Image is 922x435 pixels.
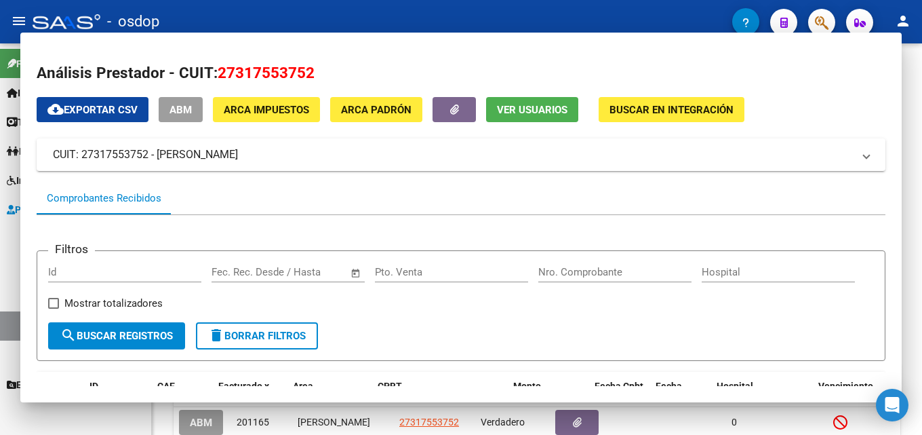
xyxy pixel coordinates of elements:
[237,417,269,428] span: 201165
[656,381,694,407] span: Fecha Recibido
[7,202,130,217] span: Prestadores / Proveedores
[711,372,813,432] datatable-header-cell: Hospital
[7,56,77,71] span: Firma Express
[650,372,711,432] datatable-header-cell: Fecha Recibido
[208,327,224,343] mat-icon: delete
[279,266,344,278] input: Fecha fin
[372,372,508,432] datatable-header-cell: CPBT
[37,62,885,85] h2: Análisis Prestador - CUIT:
[293,381,313,392] span: Area
[190,417,212,429] span: ABM
[7,173,132,188] span: Integración (discapacidad)
[60,327,77,343] mat-icon: search
[152,372,213,432] datatable-header-cell: CAE
[486,97,578,122] button: Ver Usuarios
[11,13,27,29] mat-icon: menu
[218,64,315,81] span: 27317553752
[330,97,422,122] button: ARCA Padrón
[7,86,41,100] span: Inicio
[298,415,388,430] div: [PERSON_NAME]
[47,101,64,117] mat-icon: cloud_download
[895,13,911,29] mat-icon: person
[7,115,59,130] span: Tesorería
[48,322,185,349] button: Buscar Registros
[64,295,163,311] span: Mostrar totalizadores
[589,372,650,432] datatable-header-cell: Fecha Cpbt
[89,381,98,392] span: ID
[287,372,372,432] datatable-header-cell: Area
[497,104,567,116] span: Ver Usuarios
[7,144,50,159] span: Padrón
[481,417,525,428] span: Verdadero
[213,97,320,122] button: ARCA Impuestos
[341,104,412,116] span: ARCA Padrón
[208,330,306,342] span: Borrar Filtros
[731,417,737,428] span: 0
[84,372,152,432] datatable-header-cell: ID
[196,322,318,349] button: Borrar Filtros
[813,372,874,432] datatable-header-cell: Vencimiento Auditoría
[53,147,853,163] mat-panel-title: CUIT: 27317553752 - [PERSON_NAME]
[60,330,173,342] span: Buscar Registros
[609,104,734,116] span: Buscar en Integración
[47,191,161,206] div: Comprobantes Recibidos
[107,7,159,37] span: - osdop
[818,381,873,407] span: Vencimiento Auditoría
[599,97,744,122] button: Buscar en Integración
[7,377,115,392] span: Explorador de Archivos
[212,266,266,278] input: Fecha inicio
[37,138,885,171] mat-expansion-panel-header: CUIT: 27317553752 - [PERSON_NAME]
[224,104,309,116] span: ARCA Impuestos
[157,381,175,392] span: CAE
[48,240,95,258] h3: Filtros
[595,381,643,392] span: Fecha Cpbt
[37,97,148,122] button: Exportar CSV
[159,97,203,122] button: ABM
[213,372,287,432] datatable-header-cell: Facturado x Orden De
[47,104,138,116] span: Exportar CSV
[717,381,753,392] span: Hospital
[169,104,192,116] span: ABM
[378,381,402,392] span: CPBT
[348,265,364,281] button: Open calendar
[218,381,269,407] span: Facturado x Orden De
[876,389,908,421] div: Open Intercom Messenger
[513,381,541,392] span: Monto
[399,417,459,428] span: 27317553752
[508,372,589,432] datatable-header-cell: Monto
